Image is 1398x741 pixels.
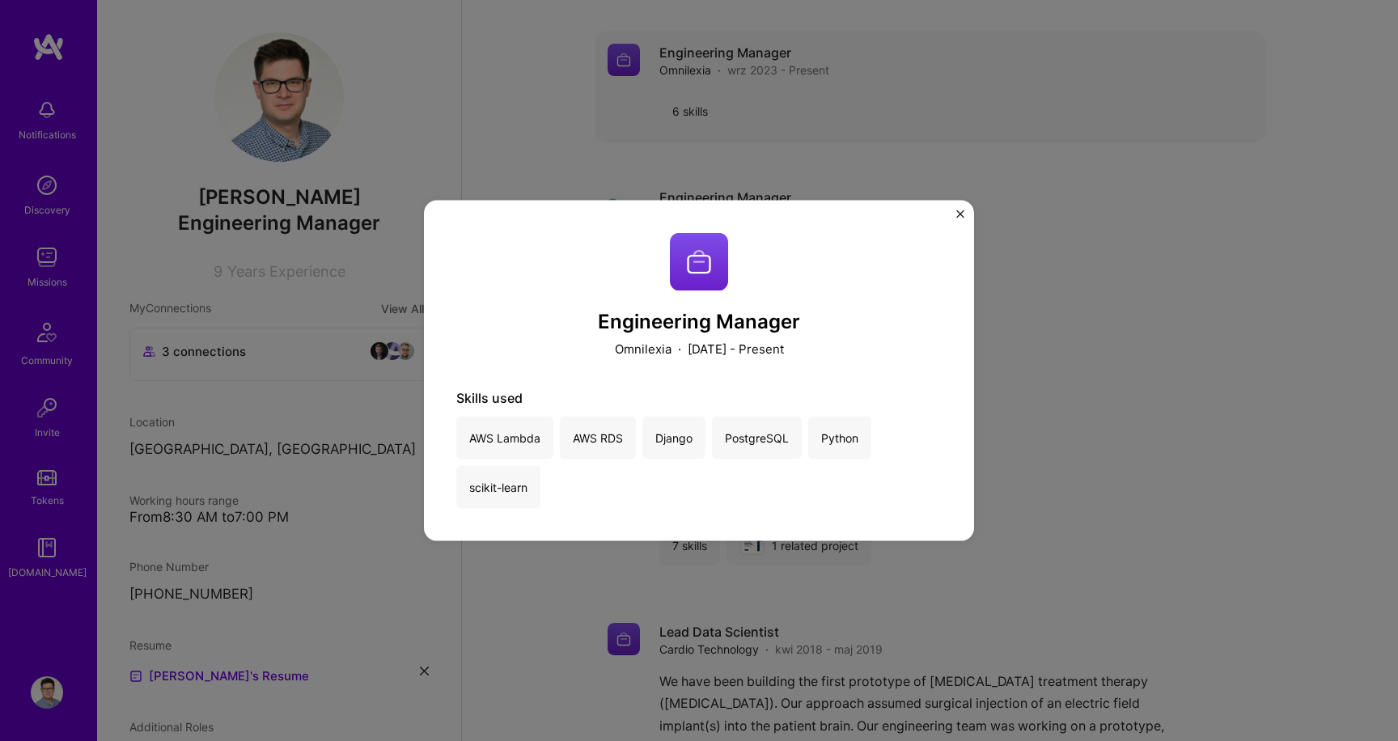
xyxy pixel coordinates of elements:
h3: Engineering Manager [456,311,942,334]
button: Close [956,210,964,227]
p: [DATE] - Present [688,340,784,357]
img: Company logo [670,233,728,291]
p: Omnilexia [615,340,671,357]
div: Skills used [456,389,942,406]
span: · [678,340,681,357]
div: Django [642,416,705,459]
div: AWS Lambda [456,416,553,459]
div: scikit-learn [456,465,540,508]
div: PostgreSQL [712,416,802,459]
div: Python [808,416,871,459]
div: AWS RDS [560,416,636,459]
